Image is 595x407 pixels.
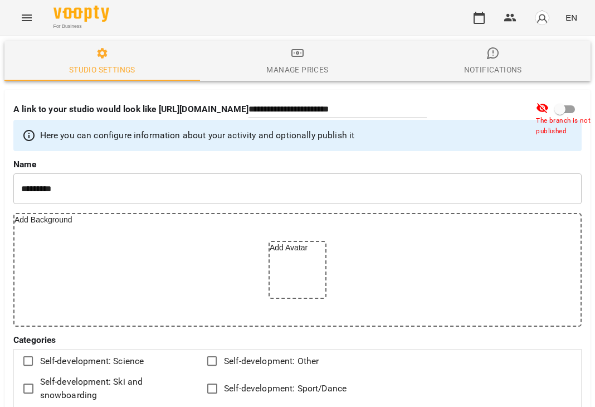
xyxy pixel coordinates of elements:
label: Categories [13,336,582,345]
p: A link to your studio would look like [URL][DOMAIN_NAME] [13,103,248,116]
span: Self-development: Science [40,355,144,368]
img: avatar_s.png [534,10,550,26]
label: Name [13,160,582,169]
span: For Business [53,23,109,30]
div: Manage Prices [266,63,328,76]
span: Self-development: Other [224,355,319,368]
button: Menu [13,4,40,31]
span: The branch is not published [536,115,592,137]
button: EN [561,7,582,28]
span: Self-development: Ski and snowboarding [40,375,198,401]
div: Add Avatar [270,242,325,298]
span: EN [565,12,577,23]
div: Studio settings [69,63,135,76]
p: Here you can configure information about your activity and optionally publish it [40,129,355,142]
img: Voopty Logo [53,6,109,22]
div: Notifications [464,63,522,76]
span: Self-development: Sport/Dance [224,382,347,395]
